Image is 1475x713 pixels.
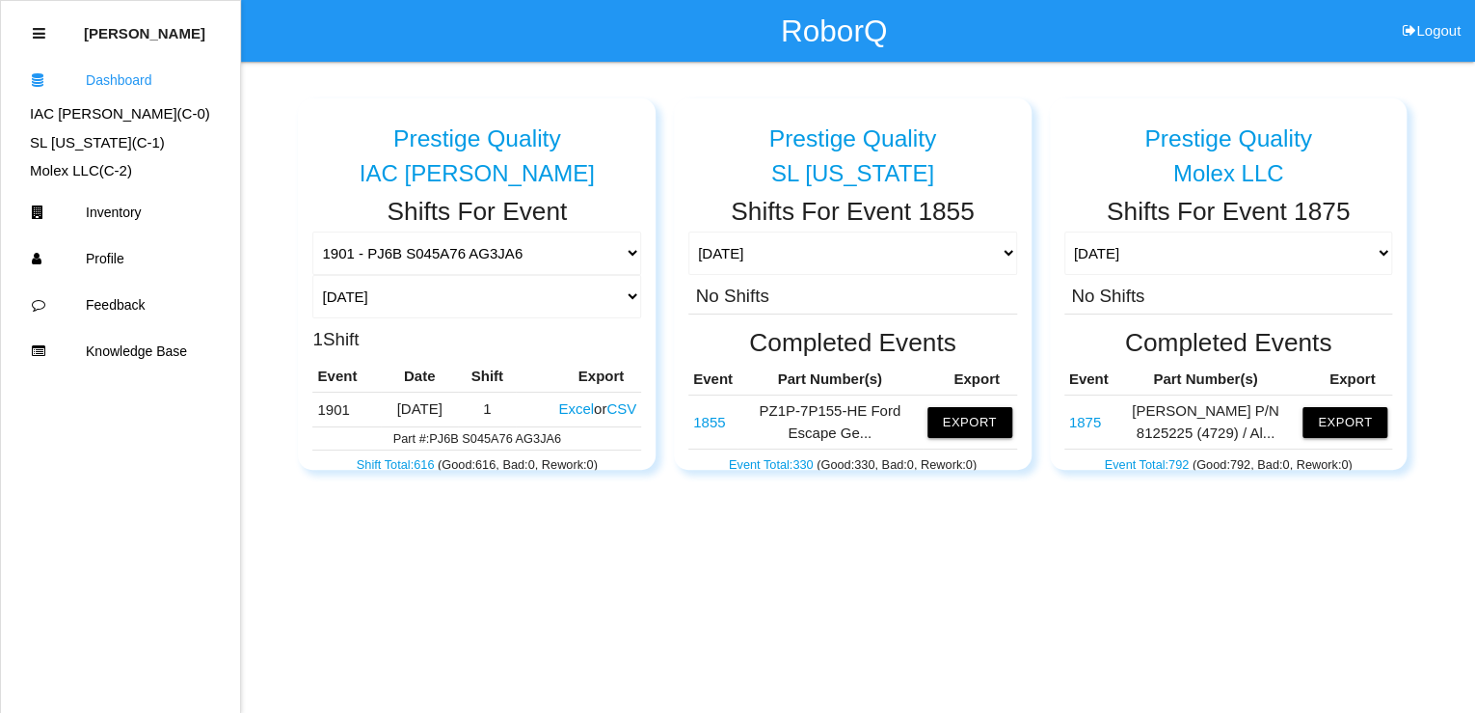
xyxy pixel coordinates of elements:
[312,110,641,187] a: Prestige Quality IAC [PERSON_NAME]
[1113,396,1298,450] td: [PERSON_NAME] P/N 8125225 (4729) / Al...
[312,361,381,393] th: Event
[1064,161,1393,186] div: Molex LLC
[33,11,45,57] div: Close
[317,452,636,474] p: (Good: 616 , Bad: 0 , Rework: 0 )
[1,57,240,103] a: Dashboard
[737,396,923,450] td: PZ1P-7P155-HE Ford Escape Ge...
[737,364,923,396] th: Part Number(s)
[688,161,1017,186] div: SL [US_STATE]
[688,198,1017,226] h2: Shifts For Event 1855
[688,329,1017,357] h2: Completed Events
[1069,452,1388,473] p: (Good: 792 , Bad: 0 , Rework: 0 )
[381,393,458,427] td: [DATE]
[923,364,1017,396] th: Export
[458,393,516,427] td: 1
[1064,396,1113,450] td: Alma P/N 8125225 (4729) / Alma P/N 8125693 (4739)
[1144,125,1312,151] h5: Prestige Quality
[84,11,205,41] p: Thomas Sontag
[458,361,516,393] th: Shift
[30,105,210,122] a: IAC [PERSON_NAME](C-0)
[688,364,737,396] th: Event
[516,361,641,393] th: Export
[381,361,458,393] th: Date
[1069,414,1101,430] a: 1875
[606,400,636,417] button: CSV
[312,426,641,450] td: Part #: PJ6B S045A76 AG3JA6
[1,103,240,125] div: IAC Alma's Dashboard
[30,134,165,151] a: SL [US_STATE](C-1)
[1,189,240,235] a: Inventory
[312,161,641,186] div: IAC [PERSON_NAME]
[688,110,1017,187] a: Prestige Quality SL [US_STATE]
[1298,364,1392,396] th: Export
[1071,283,1144,307] h3: No Shifts
[393,125,561,151] h5: Prestige Quality
[1113,364,1298,396] th: Part Number(s)
[927,407,1012,438] button: Export
[696,283,769,307] h3: No Shifts
[729,457,817,472] a: Event Total:330
[312,326,359,350] h3: 1 Shift
[1064,364,1113,396] th: Event
[556,398,636,421] div: or
[693,414,725,430] a: 1855
[693,452,1012,473] p: (Good: 330 , Bad: 0 , Rework: 0 )
[357,457,438,472] a: Shift Total:616
[1,282,240,328] a: Feedback
[1064,329,1393,357] h2: Completed Events
[769,125,937,151] h5: Prestige Quality
[1,132,240,154] div: SL Tennessee's Dashboard
[30,162,132,178] a: Molex LLC(C-2)
[1302,407,1387,438] button: Export
[1,235,240,282] a: Profile
[1064,110,1393,187] a: Prestige Quality Molex LLC
[1,160,240,182] div: Molex LLC's Dashboard
[558,400,594,417] button: Excel
[1,328,240,374] a: Knowledge Base
[312,198,641,226] h2: Shifts For Event
[1064,198,1393,226] h2: Shifts For Event 1875
[1104,457,1192,472] a: Event Total:792
[312,393,381,427] td: PJ6B S045A76 AG3JA6
[688,396,737,450] td: PZ1P-7P155-HE Ford Escape Gear Shift Assy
